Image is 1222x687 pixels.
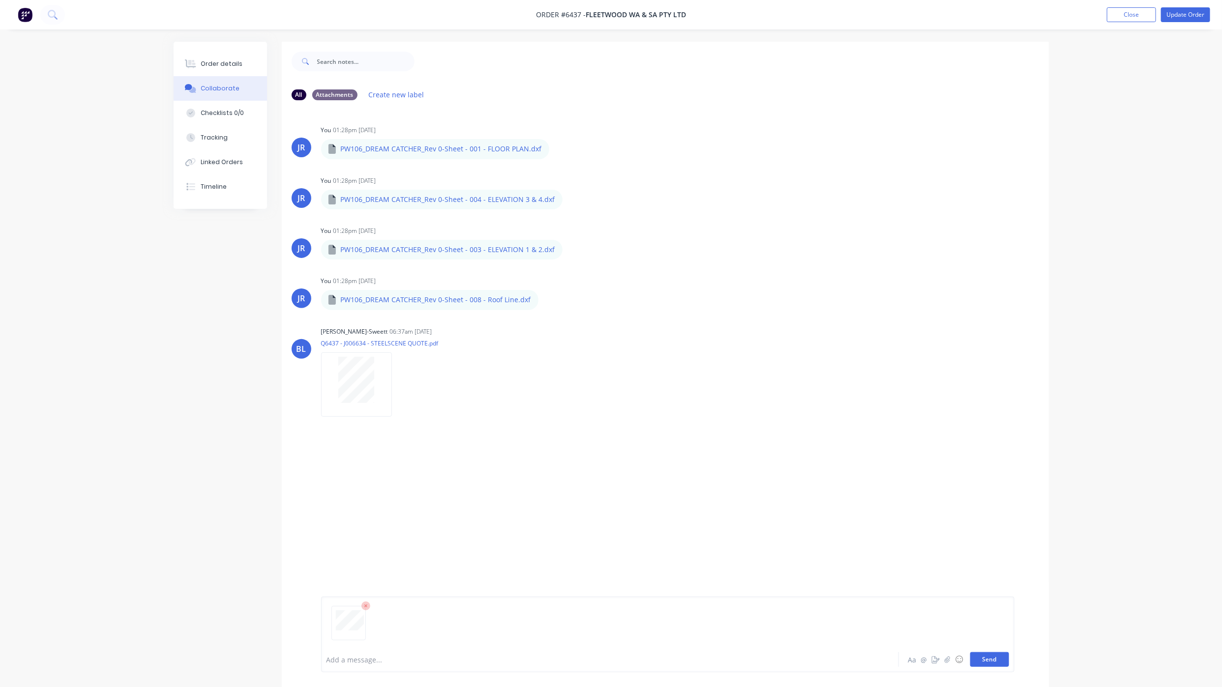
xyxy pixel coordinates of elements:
p: Q6437 - J006634 - STEELSCENE QUOTE.pdf [321,339,439,347]
div: You [321,176,331,185]
button: @ [918,654,930,665]
button: Timeline [174,174,267,199]
div: Collaborate [201,84,239,93]
div: 01:28pm [DATE] [333,176,376,185]
button: Create new label [363,88,429,101]
div: [PERSON_NAME]-Sweett [321,327,388,336]
button: Tracking [174,125,267,150]
button: Update Order [1161,7,1210,22]
div: Checklists 0/0 [201,109,244,117]
span: Fleetwood WA & SA Pty Ltd [586,10,686,20]
button: Collaborate [174,76,267,101]
div: You [321,277,331,286]
div: BL [297,343,306,355]
div: JR [298,242,305,254]
img: Factory [18,7,32,22]
div: 01:28pm [DATE] [333,227,376,235]
button: Send [970,652,1009,667]
div: Tracking [201,133,228,142]
div: Timeline [201,182,227,191]
button: Linked Orders [174,150,267,174]
p: PW106_DREAM CATCHER_Rev 0-Sheet - 004 - ELEVATION 3 & 4.dxf [341,195,555,204]
div: You [321,227,331,235]
button: Aa [906,654,918,665]
div: 01:28pm [DATE] [333,277,376,286]
div: JR [298,292,305,304]
button: Close [1107,7,1156,22]
div: 06:37am [DATE] [390,327,432,336]
button: Checklists 0/0 [174,101,267,125]
div: Order details [201,59,242,68]
p: PW106_DREAM CATCHER_Rev 0-Sheet - 008 - Roof Line.dxf [341,295,531,305]
span: Order #6437 - [536,10,586,20]
button: ☺ [954,654,965,665]
p: PW106_DREAM CATCHER_Rev 0-Sheet - 001 - FLOOR PLAN.dxf [341,144,542,154]
p: PW106_DREAM CATCHER_Rev 0-Sheet - 003 - ELEVATION 1 & 2.dxf [341,245,555,255]
div: 01:28pm [DATE] [333,126,376,135]
div: All [292,89,306,100]
input: Search notes... [317,52,415,71]
div: JR [298,192,305,204]
button: Order details [174,52,267,76]
div: JR [298,142,305,153]
div: You [321,126,331,135]
div: Linked Orders [201,158,243,167]
div: Attachments [312,89,358,100]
